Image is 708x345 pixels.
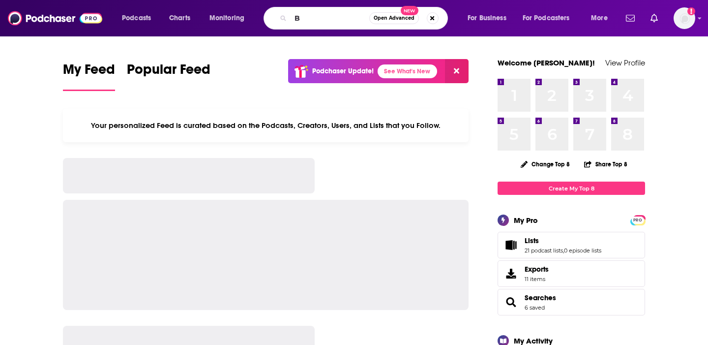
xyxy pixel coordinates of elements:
span: Exports [501,267,521,281]
span: For Podcasters [523,11,570,25]
img: User Profile [674,7,695,29]
button: open menu [516,10,584,26]
span: Podcasts [122,11,151,25]
a: Exports [498,260,645,287]
span: Popular Feed [127,61,210,84]
svg: Add a profile image [687,7,695,15]
span: Monitoring [209,11,244,25]
button: Open AdvancedNew [369,12,419,24]
a: View Profile [605,58,645,67]
button: open menu [584,10,620,26]
a: Lists [525,236,601,245]
a: Show notifications dropdown [647,10,662,27]
a: Charts [163,10,196,26]
a: Create My Top 8 [498,182,645,195]
a: Searches [501,295,521,309]
span: Logged in as megcassidy [674,7,695,29]
span: Charts [169,11,190,25]
span: Exports [525,265,549,274]
a: Lists [501,238,521,252]
span: New [401,6,418,15]
button: open menu [203,10,257,26]
span: , [563,247,564,254]
a: My Feed [63,61,115,91]
div: Search podcasts, credits, & more... [273,7,457,30]
a: Popular Feed [127,61,210,91]
span: 11 items [525,276,549,282]
a: PRO [632,216,644,223]
span: Open Advanced [374,16,414,21]
p: Podchaser Update! [312,67,374,75]
a: Welcome [PERSON_NAME]! [498,58,595,67]
a: 0 episode lists [564,247,601,254]
span: My Feed [63,61,115,84]
span: PRO [632,217,644,224]
span: More [591,11,608,25]
a: Show notifications dropdown [622,10,639,27]
a: See What's New [378,64,437,78]
a: 21 podcast lists [525,247,563,254]
button: Show profile menu [674,7,695,29]
input: Search podcasts, credits, & more... [291,10,369,26]
div: Your personalized Feed is curated based on the Podcasts, Creators, Users, and Lists that you Follow. [63,109,469,142]
div: My Pro [514,216,538,225]
button: open menu [115,10,164,26]
span: Lists [525,236,539,245]
button: open menu [461,10,519,26]
a: Searches [525,293,556,302]
a: 6 saved [525,304,545,311]
span: Lists [498,232,645,258]
button: Share Top 8 [584,155,628,174]
img: Podchaser - Follow, Share and Rate Podcasts [8,9,102,28]
span: For Business [468,11,506,25]
span: Searches [498,289,645,315]
button: Change Top 8 [515,158,576,170]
